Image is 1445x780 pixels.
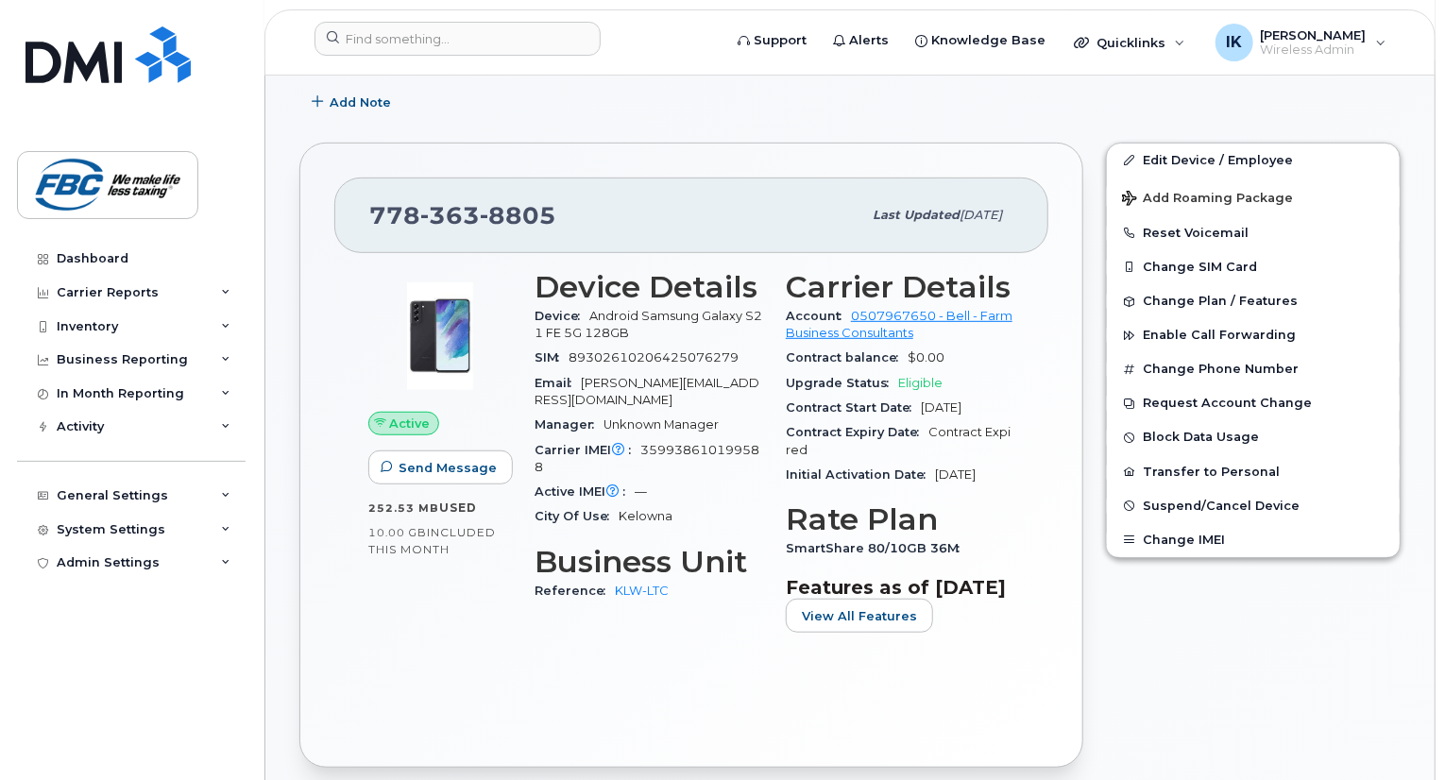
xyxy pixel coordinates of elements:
[535,545,763,579] h3: Business Unit
[535,584,615,598] span: Reference
[1107,284,1400,318] button: Change Plan / Features
[420,201,480,229] span: 363
[786,425,1011,456] span: Contract Expired
[931,31,1045,50] span: Knowledge Base
[960,208,1002,222] span: [DATE]
[1107,250,1400,284] button: Change SIM Card
[786,467,935,482] span: Initial Activation Date
[535,309,762,340] span: Android Samsung Galaxy S21 FE 5G 128GB
[786,400,921,415] span: Contract Start Date
[1143,295,1298,309] span: Change Plan / Features
[368,450,513,484] button: Send Message
[898,376,943,390] span: Eligible
[399,459,497,477] span: Send Message
[1226,31,1242,54] span: IK
[786,576,1014,599] h3: Features as of [DATE]
[314,22,601,56] input: Find something...
[1107,386,1400,420] button: Request Account Change
[786,309,1012,340] a: 0507967650 - Bell - Farm Business Consultants
[1061,24,1198,61] div: Quicklinks
[786,425,928,439] span: Contract Expiry Date
[368,501,439,515] span: 252.53 MB
[635,484,647,499] span: —
[1261,27,1367,42] span: [PERSON_NAME]
[603,417,719,432] span: Unknown Manager
[1107,178,1400,216] button: Add Roaming Package
[724,22,820,59] a: Support
[908,350,944,365] span: $0.00
[1202,24,1400,61] div: Ibrahim Kabir
[1107,489,1400,523] button: Suspend/Cancel Device
[786,309,851,323] span: Account
[802,607,917,625] span: View All Features
[535,417,603,432] span: Manager
[535,484,635,499] span: Active IMEI
[535,443,640,457] span: Carrier IMEI
[786,376,898,390] span: Upgrade Status
[383,280,497,393] img: image20231002-3703462-abbrul.jpeg
[1143,329,1296,343] span: Enable Call Forwarding
[1107,455,1400,489] button: Transfer to Personal
[1107,216,1400,250] button: Reset Voicemail
[369,201,556,229] span: 778
[786,502,1014,536] h3: Rate Plan
[1143,499,1300,513] span: Suspend/Cancel Device
[535,376,581,390] span: Email
[368,526,427,539] span: 10.00 GB
[368,525,496,556] span: included this month
[1107,352,1400,386] button: Change Phone Number
[299,86,407,120] button: Add Note
[1107,420,1400,454] button: Block Data Usage
[1122,191,1293,209] span: Add Roaming Package
[330,93,391,111] span: Add Note
[535,350,569,365] span: SIM
[535,509,619,523] span: City Of Use
[1096,35,1165,50] span: Quicklinks
[786,541,969,555] span: SmartShare 80/10GB 36M
[786,270,1014,304] h3: Carrier Details
[615,584,669,598] a: KLW-LTC
[480,201,556,229] span: 8805
[535,309,589,323] span: Device
[849,31,889,50] span: Alerts
[902,22,1059,59] a: Knowledge Base
[1107,144,1400,178] a: Edit Device / Employee
[786,599,933,633] button: View All Features
[535,443,759,474] span: 359938610199588
[921,400,961,415] span: [DATE]
[439,500,477,515] span: used
[786,350,908,365] span: Contract balance
[754,31,807,50] span: Support
[935,467,976,482] span: [DATE]
[535,270,763,304] h3: Device Details
[390,415,431,432] span: Active
[820,22,902,59] a: Alerts
[1107,523,1400,557] button: Change IMEI
[1107,318,1400,352] button: Enable Call Forwarding
[873,208,960,222] span: Last updated
[619,509,672,523] span: Kelowna
[569,350,739,365] span: 89302610206425076279
[1261,42,1367,58] span: Wireless Admin
[535,376,759,407] span: [PERSON_NAME][EMAIL_ADDRESS][DOMAIN_NAME]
